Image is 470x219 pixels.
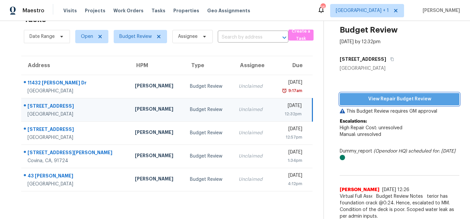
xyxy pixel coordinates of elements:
span: Assignee [178,33,198,40]
div: Budget Review [190,130,228,136]
button: Create a Task [288,30,314,41]
div: [GEOGRAPHIC_DATA] [340,65,459,72]
button: Open [280,33,289,42]
h2: Budget Review [340,27,398,33]
span: [GEOGRAPHIC_DATA] + 1 [336,7,389,14]
span: Tasks [151,8,165,13]
div: [DATE] [277,79,302,87]
b: Escalations: [340,119,367,124]
div: Unclaimed [239,83,267,90]
h5: [STREET_ADDRESS] [340,56,386,62]
div: 4:12pm [277,180,302,187]
div: [DATE] [277,102,302,111]
div: [GEOGRAPHIC_DATA] [28,88,124,94]
div: [STREET_ADDRESS][PERSON_NAME] [28,149,124,158]
span: Geo Assignments [207,7,250,14]
span: Work Orders [113,7,144,14]
span: View Repair Budget Review [345,95,454,103]
div: Covina, CA, 91724 [28,158,124,164]
div: 12:32pm [277,111,302,117]
div: [STREET_ADDRESS] [28,103,124,111]
div: [GEOGRAPHIC_DATA] [28,111,124,118]
span: Date Range [29,33,55,40]
img: Overdue Alarm Icon [282,87,287,94]
div: Unclaimed [239,130,267,136]
div: [PERSON_NAME] [135,175,179,184]
div: [PERSON_NAME] [135,152,179,161]
span: Manual: unresolved [340,132,381,137]
div: 12:57pm [277,134,302,141]
div: Unclaimed [239,106,267,113]
div: [PERSON_NAME] [135,106,179,114]
div: [STREET_ADDRESS] [28,126,124,134]
th: Type [185,56,233,75]
h2: Tasks [24,16,46,23]
div: Unclaimed [239,176,267,183]
div: [DATE] by 12:32pm [340,39,381,45]
div: Dummy_report [340,148,459,161]
th: Due [272,56,313,75]
div: 16 [321,4,325,11]
div: [GEOGRAPHIC_DATA] [28,181,124,187]
p: This Budget Review requires GM approval [340,108,459,115]
span: Maestro [23,7,44,14]
i: (Opendoor HQ) [374,149,407,154]
div: [DATE] [277,126,302,134]
span: [PERSON_NAME] [420,7,460,14]
div: 1:34pm [277,157,302,164]
span: [DATE] 12:26 [382,187,409,192]
span: Open [81,33,93,40]
button: View Repair Budget Review [340,93,459,105]
div: Budget Review [190,106,228,113]
div: [PERSON_NAME] [135,82,179,91]
div: 43 [PERSON_NAME] [28,172,124,181]
span: [PERSON_NAME] [340,186,380,193]
th: Assignee [233,56,272,75]
th: HPM [130,56,185,75]
div: 9:17am [287,87,302,94]
div: Budget Review [190,153,228,160]
span: Projects [85,7,105,14]
span: High Repair Cost: unresolved [340,126,402,130]
span: Budget Review Notes [372,193,427,200]
input: Search by address [218,32,270,43]
div: [DATE] [277,172,302,180]
div: [GEOGRAPHIC_DATA] [28,134,124,141]
div: Unclaimed [239,153,267,160]
span: Properties [173,7,199,14]
div: [DATE] [277,149,302,157]
button: Copy Address [386,53,395,65]
i: scheduled for: [DATE] [408,149,455,154]
span: Visits [63,7,77,14]
div: [PERSON_NAME] [135,129,179,137]
div: Budget Review [190,176,228,183]
th: Address [21,56,130,75]
span: Create a Task [292,28,311,43]
span: Budget Review [119,33,152,40]
div: 11432 [PERSON_NAME] Dr [28,79,124,88]
div: Budget Review [190,83,228,90]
